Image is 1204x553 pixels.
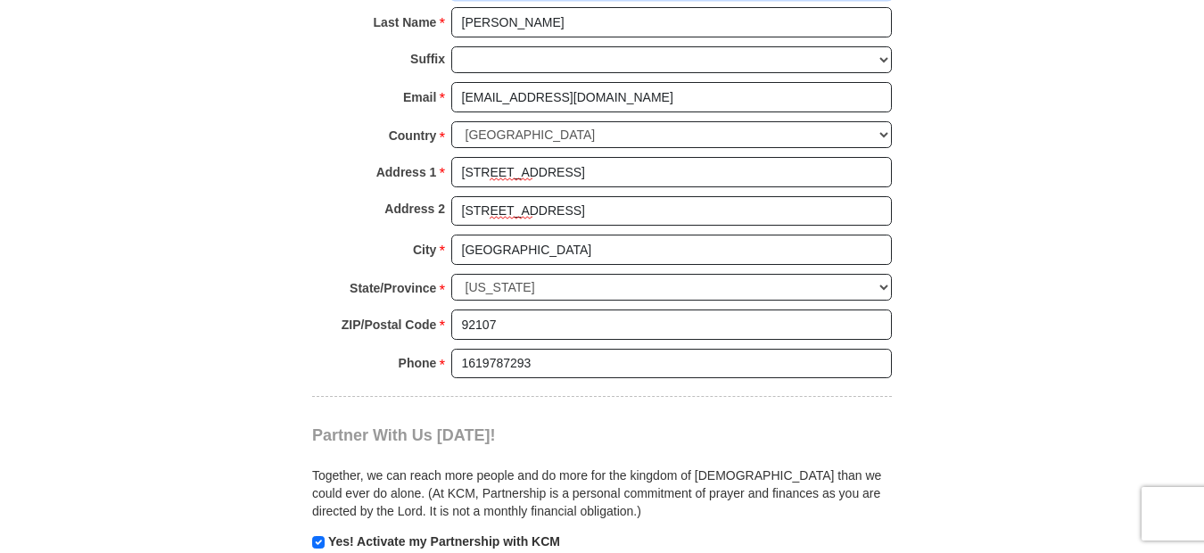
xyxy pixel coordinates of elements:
[413,237,436,262] strong: City
[328,534,560,549] strong: Yes! Activate my Partnership with KCM
[389,123,437,148] strong: Country
[403,85,436,110] strong: Email
[342,312,437,337] strong: ZIP/Postal Code
[384,196,445,221] strong: Address 2
[312,466,892,520] p: Together, we can reach more people and do more for the kingdom of [DEMOGRAPHIC_DATA] than we coul...
[350,276,436,301] strong: State/Province
[312,426,496,444] span: Partner With Us [DATE]!
[399,351,437,376] strong: Phone
[376,160,437,185] strong: Address 1
[374,10,437,35] strong: Last Name
[410,46,445,71] strong: Suffix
